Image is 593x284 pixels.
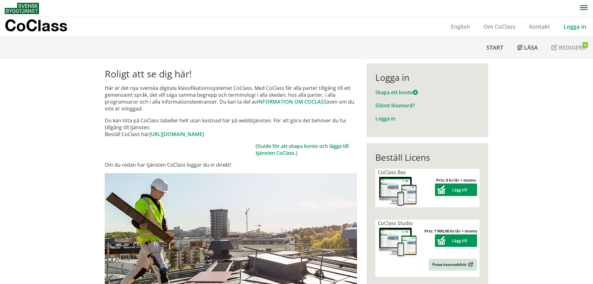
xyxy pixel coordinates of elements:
[467,262,473,267] img: Outbound.png
[375,152,479,163] div: Beställ Licens
[435,184,477,196] button: Lägg till
[378,169,406,176] span: CoClass Bas
[429,259,477,271] a: Prova kostnadsfritt
[524,44,538,51] span: Läsa
[5,3,39,14] img: Svensk Byggtjänst
[375,72,479,83] div: Logga in
[477,23,522,30] a: Om CoClass
[256,143,357,156] td: ( .)
[257,98,326,105] a: INFORMATION OM COCLASS
[375,115,395,122] a: Logga in
[436,177,476,183] strong: Pris: 0 kr/år + moms
[378,176,418,207] img: coclass-license.jpg
[5,17,81,36] a: CoClass
[105,161,357,168] p: Om du redan har tjänsten CoClass loggar du in direkt!
[510,37,545,58] a: Läsa
[105,85,357,112] p: Här är det nya svenska digitala klassifikationssystemet CoClass. Med CoClass får alla parter till...
[378,220,413,227] span: CoClass Studio
[435,238,477,243] a: Lägg till
[480,37,510,58] a: Start
[375,89,418,96] a: Skapa ett konto
[444,23,477,30] a: English
[105,68,357,80] h1: Roligt att se dig här!
[435,187,477,193] a: Lägg till
[375,102,415,109] a: Glömt lösenord?
[149,131,204,138] a: [URL][DOMAIN_NAME]
[5,22,67,29] p: CoClass
[105,117,357,138] p: Du kan titta på CoClass tabeller helt utan kostnad här på webbtjänsten. För att göra det behöver ...
[522,23,557,30] a: Kontakt
[435,234,477,247] button: Lägg till
[424,228,477,234] strong: Pris: 7 900,00 kr/år + moms
[256,143,349,156] a: Guide för att skapa konto och lägga till tjänsten CoClass
[378,227,418,258] img: coclass-license.jpg
[557,23,593,30] a: Logga in
[486,44,503,51] span: Start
